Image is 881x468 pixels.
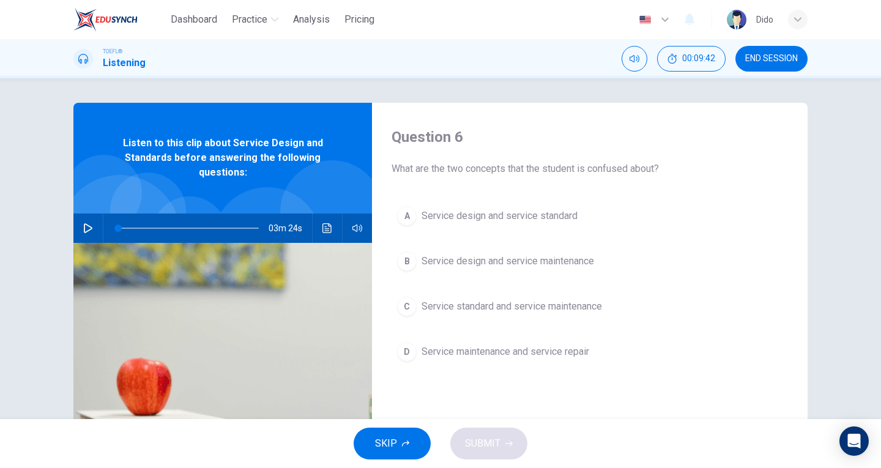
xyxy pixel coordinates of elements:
[354,428,431,459] button: SKIP
[166,9,222,31] button: Dashboard
[318,214,337,243] button: Click to see the audio transcription
[422,344,589,359] span: Service maintenance and service repair
[171,12,217,27] span: Dashboard
[103,56,146,70] h1: Listening
[103,47,122,56] span: TOEFL®
[397,206,417,226] div: A
[397,342,417,362] div: D
[232,12,267,27] span: Practice
[745,54,798,64] span: END SESSION
[422,254,594,269] span: Service design and service maintenance
[392,336,788,367] button: DService maintenance and service repair
[293,12,330,27] span: Analysis
[375,435,397,452] span: SKIP
[392,201,788,231] button: AService design and service standard
[392,127,788,147] h4: Question 6
[839,426,869,456] div: Open Intercom Messenger
[422,299,602,314] span: Service standard and service maintenance
[682,54,715,64] span: 00:09:42
[638,15,653,24] img: en
[392,291,788,322] button: CService standard and service maintenance
[73,7,166,32] a: EduSynch logo
[392,162,788,176] span: What are the two concepts that the student is confused about?
[622,46,647,72] div: Mute
[735,46,808,72] button: END SESSION
[756,12,773,27] div: Dido
[340,9,379,31] button: Pricing
[657,46,726,72] button: 00:09:42
[397,297,417,316] div: C
[113,136,332,180] span: Listen to this clip about Service Design and Standards before answering the following questions:
[392,246,788,277] button: BService design and service maintenance
[73,7,138,32] img: EduSynch logo
[288,9,335,31] button: Analysis
[269,214,312,243] span: 03m 24s
[727,10,746,29] img: Profile picture
[344,12,374,27] span: Pricing
[397,251,417,271] div: B
[422,209,578,223] span: Service design and service standard
[657,46,726,72] div: Hide
[227,9,283,31] button: Practice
